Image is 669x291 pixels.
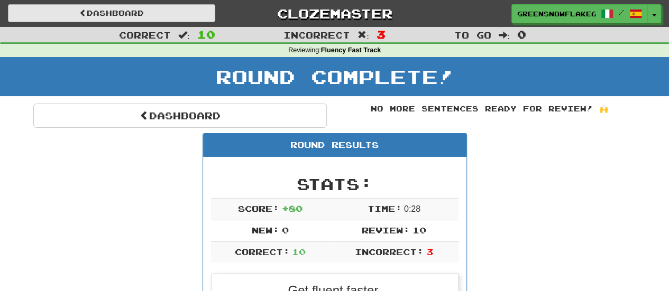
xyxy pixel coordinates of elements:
span: To go [454,30,491,40]
span: Score: [238,203,279,213]
span: Incorrect: [355,247,424,257]
span: 0 : 28 [404,204,420,213]
a: GreenSnowflake6683 / [511,4,648,23]
span: 3 [377,28,386,41]
span: : [178,31,190,40]
span: Incorrect [283,30,350,40]
strong: Fluency Fast Track [321,46,381,54]
span: 3 [426,247,433,257]
span: Review: [362,225,410,235]
h1: Round Complete! [4,66,665,87]
span: Correct [119,30,171,40]
span: 0 [517,28,526,41]
span: 0 [281,225,288,235]
span: Time: [367,203,401,213]
a: Clozemaster [231,4,438,23]
span: 10 [197,28,215,41]
a: Dashboard [33,104,327,128]
span: 10 [412,225,426,235]
h2: Stats: [211,175,459,193]
span: : [498,31,510,40]
span: + 80 [281,203,302,213]
span: / [619,8,624,16]
span: 10 [292,247,306,257]
span: Correct: [234,247,289,257]
div: No more sentences ready for review! 🙌 [343,104,636,114]
a: Dashboard [8,4,215,22]
span: New: [252,225,279,235]
span: : [358,31,369,40]
span: GreenSnowflake6683 [517,9,595,18]
div: Round Results [203,134,466,157]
